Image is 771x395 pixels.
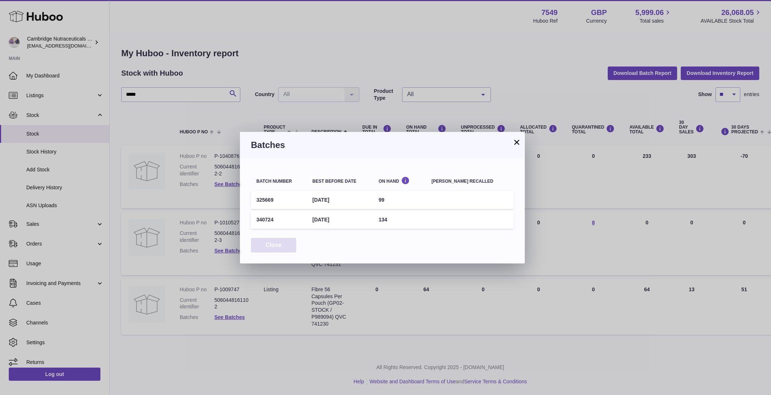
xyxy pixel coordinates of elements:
[256,179,301,184] div: Batch number
[307,211,373,229] td: [DATE]
[251,139,514,151] h3: Batches
[373,211,426,229] td: 134
[312,179,367,184] div: Best before date
[307,191,373,209] td: [DATE]
[251,238,296,253] button: Close
[373,191,426,209] td: 99
[512,138,521,147] button: ×
[432,179,508,184] div: [PERSON_NAME] recalled
[379,176,421,183] div: On Hand
[251,191,307,209] td: 325669
[251,211,307,229] td: 340724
